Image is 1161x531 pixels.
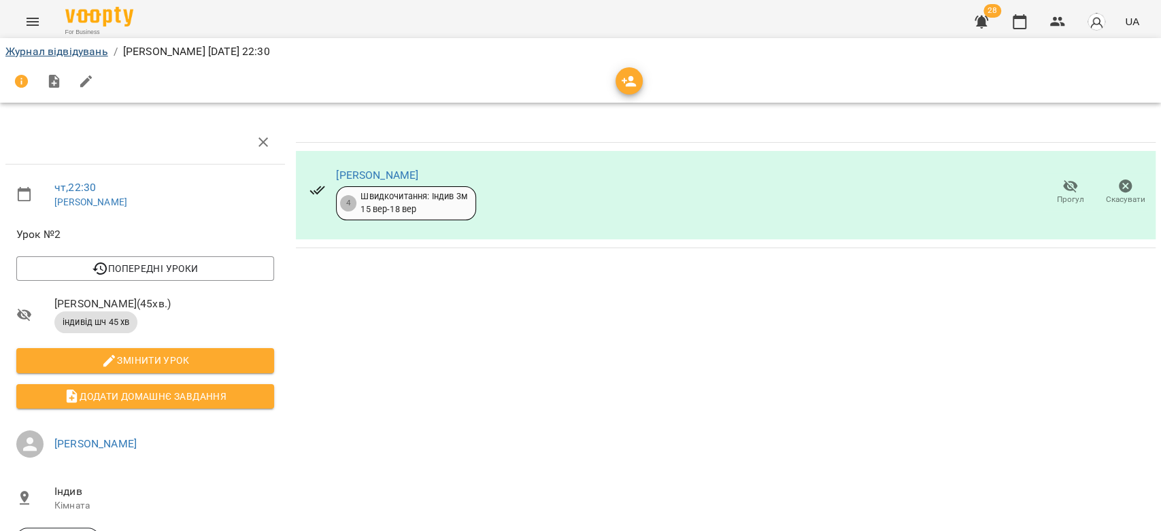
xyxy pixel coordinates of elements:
[54,483,274,500] span: Індив
[1125,14,1139,29] span: UA
[123,44,270,60] p: [PERSON_NAME] [DATE] 22:30
[16,384,274,409] button: Додати домашнє завдання
[1043,173,1098,211] button: Прогул
[340,195,356,211] div: 4
[983,4,1001,18] span: 28
[1106,194,1145,205] span: Скасувати
[27,260,263,277] span: Попередні уроки
[27,388,263,405] span: Додати домашнє завдання
[1057,194,1084,205] span: Прогул
[54,181,96,194] a: чт , 22:30
[16,226,274,243] span: Урок №2
[54,437,137,450] a: [PERSON_NAME]
[54,499,274,513] p: Кімната
[27,352,263,369] span: Змінити урок
[5,45,108,58] a: Журнал відвідувань
[336,169,418,182] a: [PERSON_NAME]
[114,44,118,60] li: /
[1098,173,1153,211] button: Скасувати
[1120,9,1145,34] button: UA
[54,296,274,312] span: [PERSON_NAME] ( 45 хв. )
[65,7,133,27] img: Voopty Logo
[54,316,137,328] span: індивід шч 45 хв
[360,190,467,216] div: Швидкочитання: Індив 3м 15 вер - 18 вер
[16,256,274,281] button: Попередні уроки
[65,28,133,37] span: For Business
[54,196,127,207] a: [PERSON_NAME]
[1087,12,1106,31] img: avatar_s.png
[16,348,274,373] button: Змінити урок
[16,5,49,38] button: Menu
[5,44,1156,60] nav: breadcrumb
